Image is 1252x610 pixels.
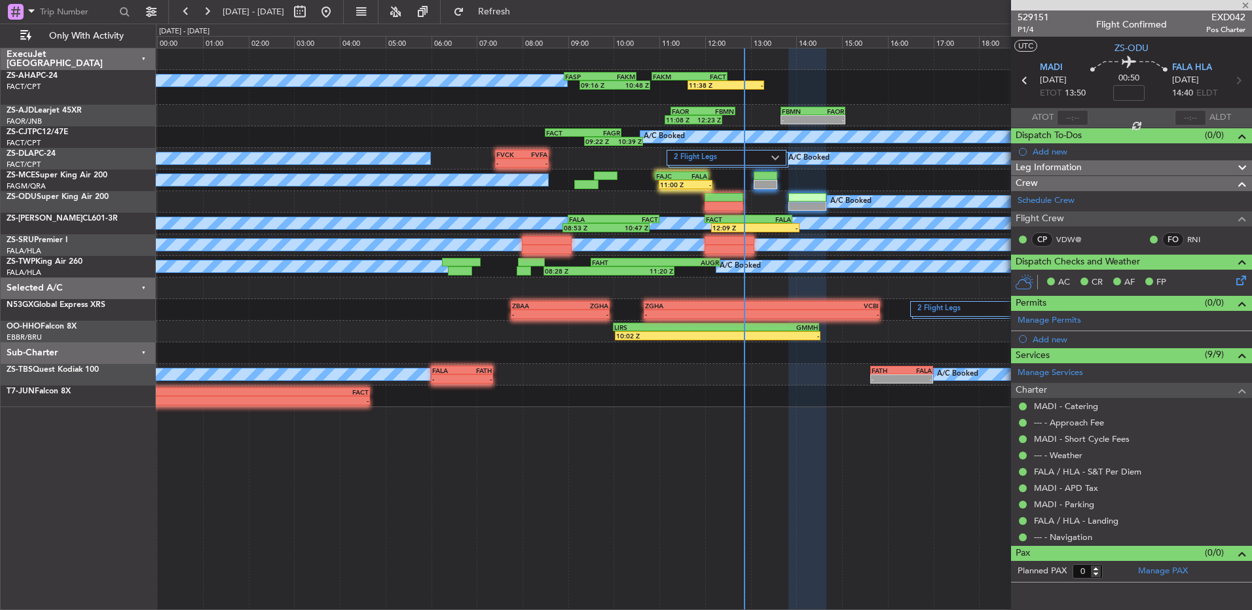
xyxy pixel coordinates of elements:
[703,107,734,115] div: FBMN
[1016,211,1064,226] span: Flight Crew
[522,159,547,167] div: -
[782,107,813,115] div: FBMN
[1034,450,1082,461] a: --- - Weather
[682,172,707,180] div: FALA
[462,375,492,383] div: -
[1018,194,1075,207] a: Schedule Crew
[7,258,35,266] span: ZS-TWP
[660,181,686,188] div: 11:00 Z
[467,7,522,16] span: Refresh
[7,72,36,80] span: ZS-AHA
[600,73,635,81] div: FAKM
[447,1,526,22] button: Refresh
[705,36,751,48] div: 12:00
[34,31,138,41] span: Only With Activity
[748,215,791,223] div: FALA
[1196,87,1217,100] span: ELDT
[1014,40,1037,52] button: UTC
[718,332,819,340] div: -
[902,367,932,374] div: FALA
[1205,128,1224,142] span: (0/0)
[7,82,41,92] a: FACT/CPT
[1034,401,1098,412] a: MADI - Catering
[934,36,980,48] div: 17:00
[1172,87,1193,100] span: 14:40
[7,215,118,223] a: ZS-[PERSON_NAME]CL601-3R
[7,171,35,179] span: ZS-MCE
[7,268,41,278] a: FALA/HLA
[1016,383,1047,398] span: Charter
[1172,62,1212,75] span: FALA HLA
[7,301,33,309] span: N53GX
[7,215,83,223] span: ZS-[PERSON_NAME]
[1205,546,1224,560] span: (0/0)
[7,366,99,374] a: ZS-TBSQuest Kodiak 100
[1156,276,1166,289] span: FP
[1205,348,1224,361] span: (9/9)
[1018,565,1067,578] label: Planned PAX
[1092,276,1103,289] span: CR
[7,181,46,191] a: FAGM/QRA
[7,117,42,126] a: FAOR/JNB
[830,192,872,211] div: A/C Booked
[7,387,71,395] a: T7-JUNFalcon 8X
[762,302,878,310] div: VCBI
[606,224,648,232] div: 10:47 Z
[477,36,523,48] div: 07:00
[546,129,583,137] div: FACT
[1034,531,1092,543] a: --- - Navigation
[7,150,34,158] span: ZS-DLA
[7,128,32,136] span: ZS-CJT
[14,26,142,46] button: Only With Activity
[616,332,718,340] div: 10:02 Z
[614,215,658,223] div: FACT
[614,36,659,48] div: 10:00
[888,36,934,48] div: 16:00
[7,387,35,395] span: T7-JUN
[788,149,830,168] div: A/C Booked
[40,2,115,22] input: Trip Number
[1206,24,1245,35] span: Pos Charter
[1034,482,1098,493] a: MADI - APD Tax
[1162,232,1184,247] div: FO
[1040,62,1063,75] span: MADI
[294,36,340,48] div: 03:00
[7,366,33,374] span: ZS-TBS
[720,257,761,276] div: A/C Booked
[1034,499,1094,510] a: MADI - Parking
[645,302,762,310] div: ZGHA
[512,310,561,318] div: -
[7,236,67,244] a: ZS-SRUPremier I
[7,193,37,201] span: ZS-ODU
[609,267,673,275] div: 11:20 Z
[659,36,705,48] div: 11:00
[690,73,726,81] div: FACT
[523,36,568,48] div: 08:00
[755,224,798,232] div: -
[7,236,34,244] span: ZS-SRU
[1040,87,1061,100] span: ETOT
[496,151,522,158] div: FVCK
[645,310,762,318] div: -
[751,36,797,48] div: 13:00
[7,332,42,342] a: EBBR/BRU
[1058,276,1070,289] span: AC
[7,150,56,158] a: ZS-DLAPC-24
[7,323,77,331] a: OO-HHOFalcon 8X
[340,36,386,48] div: 04:00
[813,107,845,115] div: FAOR
[7,107,82,115] a: ZS-AJDLearjet 45XR
[100,397,369,404] div: -
[693,116,721,124] div: 12:23 Z
[1016,348,1050,363] span: Services
[1016,546,1030,561] span: Pax
[1018,314,1081,327] a: Manage Permits
[1206,10,1245,24] span: EXD042
[592,259,655,266] div: FAHT
[7,193,109,201] a: ZS-ODUSuper King Air 200
[585,137,614,145] div: 09:22 Z
[1031,232,1053,247] div: CP
[565,73,600,81] div: FASP
[1056,234,1086,245] a: VDW@
[386,36,432,48] div: 05:00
